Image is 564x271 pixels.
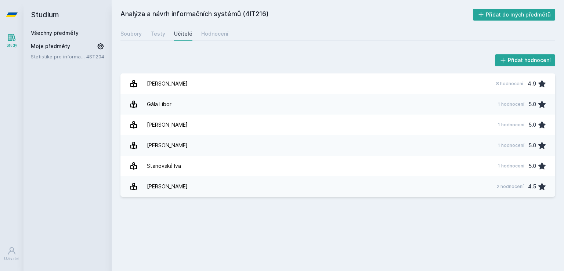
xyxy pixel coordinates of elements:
[529,138,536,153] div: 5.0
[147,118,188,132] div: [PERSON_NAME]
[201,30,228,37] div: Hodnocení
[120,73,555,94] a: [PERSON_NAME] 8 hodnocení 4.9
[498,142,524,148] div: 1 hodnocení
[496,81,523,87] div: 8 hodnocení
[473,9,556,21] button: Přidat do mých předmětů
[7,43,17,48] div: Study
[120,26,142,41] a: Soubory
[4,256,19,261] div: Uživatel
[120,176,555,197] a: [PERSON_NAME] 2 hodnocení 4.5
[120,30,142,37] div: Soubory
[147,76,188,91] div: [PERSON_NAME]
[147,179,188,194] div: [PERSON_NAME]
[495,54,556,66] button: Přidat hodnocení
[529,118,536,132] div: 5.0
[497,184,524,189] div: 2 hodnocení
[120,9,473,21] h2: Analýza a návrh informačních systémů (4IT216)
[31,43,70,50] span: Moje předměty
[174,30,192,37] div: Učitelé
[498,122,524,128] div: 1 hodnocení
[147,138,188,153] div: [PERSON_NAME]
[1,29,22,52] a: Study
[120,115,555,135] a: [PERSON_NAME] 1 hodnocení 5.0
[498,101,524,107] div: 1 hodnocení
[120,156,555,176] a: Stanovská Iva 1 hodnocení 5.0
[151,30,165,37] div: Testy
[174,26,192,41] a: Učitelé
[86,54,104,59] a: 4ST204
[31,30,79,36] a: Všechny předměty
[147,97,171,112] div: Gála Libor
[528,179,536,194] div: 4.5
[529,97,536,112] div: 5.0
[120,94,555,115] a: Gála Libor 1 hodnocení 5.0
[529,159,536,173] div: 5.0
[31,53,86,60] a: Statistika pro informatiky
[498,163,524,169] div: 1 hodnocení
[151,26,165,41] a: Testy
[201,26,228,41] a: Hodnocení
[1,243,22,265] a: Uživatel
[147,159,181,173] div: Stanovská Iva
[528,76,536,91] div: 4.9
[120,135,555,156] a: [PERSON_NAME] 1 hodnocení 5.0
